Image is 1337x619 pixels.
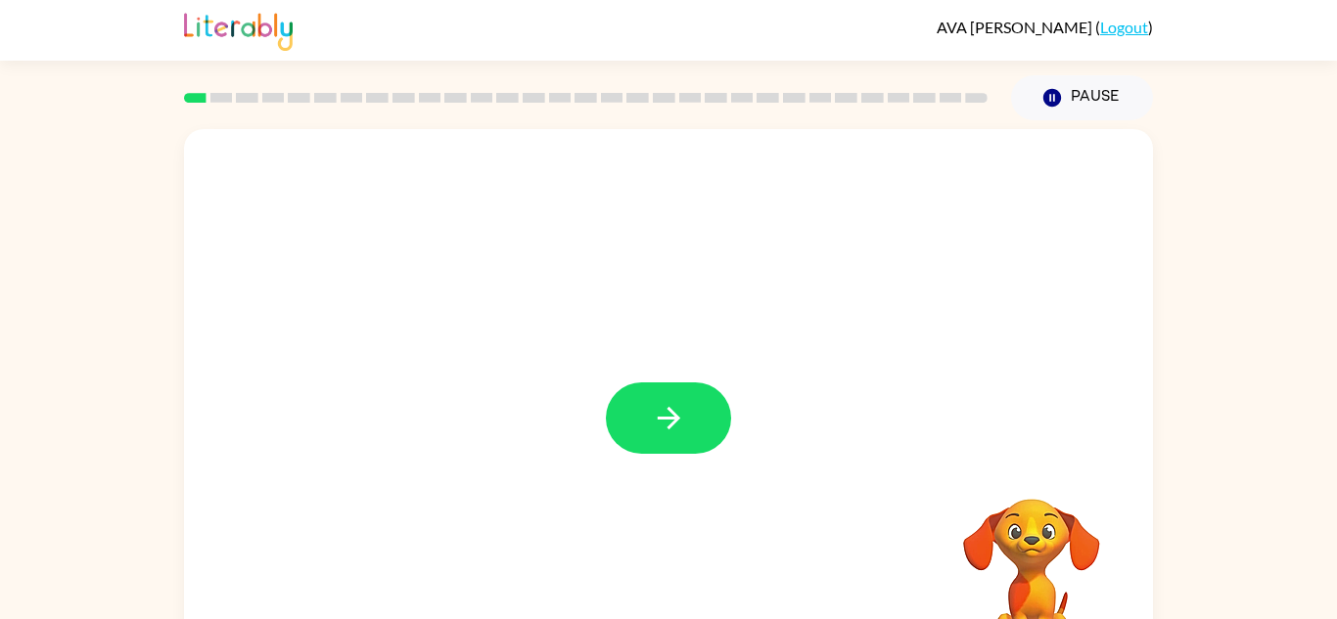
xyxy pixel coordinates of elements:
[937,18,1153,36] div: ( )
[1011,75,1153,120] button: Pause
[184,8,293,51] img: Literably
[1100,18,1148,36] a: Logout
[937,18,1095,36] span: AVA [PERSON_NAME]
